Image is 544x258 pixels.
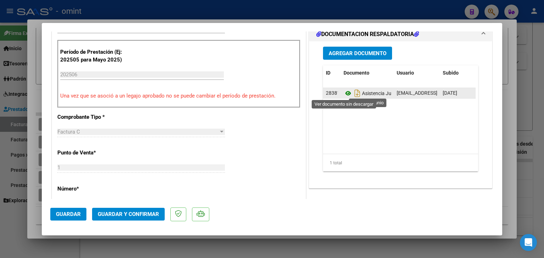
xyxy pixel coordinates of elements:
mat-expansion-panel-header: DOCUMENTACIÓN RESPALDATORIA [309,27,492,41]
span: Guardar y Confirmar [98,211,159,217]
span: Guardar [56,211,81,217]
datatable-header-cell: ID [323,65,341,81]
p: Período de Prestación (Ej: 202505 para Mayo 2025) [60,48,131,64]
div: DOCUMENTACIÓN RESPALDATORIA [309,41,492,188]
span: Factura C [57,129,80,135]
p: Punto de Venta [57,149,130,157]
p: Una vez que se asoció a un legajo aprobado no se puede cambiar el período de prestación. [60,92,297,100]
span: Agregar Documento [329,50,386,57]
i: Descargar documento [353,88,362,99]
span: Usuario [397,70,414,76]
span: Asistencia Junio [344,90,398,96]
span: Subido [443,70,459,76]
span: [DATE] [443,90,457,96]
datatable-header-cell: Subido [440,65,475,81]
datatable-header-cell: Usuario [394,65,440,81]
span: ID [326,70,330,76]
span: Documento [344,70,369,76]
p: Número [57,185,130,193]
p: Comprobante Tipo * [57,113,130,121]
button: Agregar Documento [323,47,392,60]
div: Open Intercom Messenger [520,234,537,251]
datatable-header-cell: Documento [341,65,394,81]
button: Guardar y Confirmar [92,208,165,221]
span: 28381 [326,90,340,96]
div: 1 total [323,154,478,172]
datatable-header-cell: Acción [475,65,511,81]
h1: DOCUMENTACIÓN RESPALDATORIA [316,30,419,39]
button: Guardar [50,208,86,221]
